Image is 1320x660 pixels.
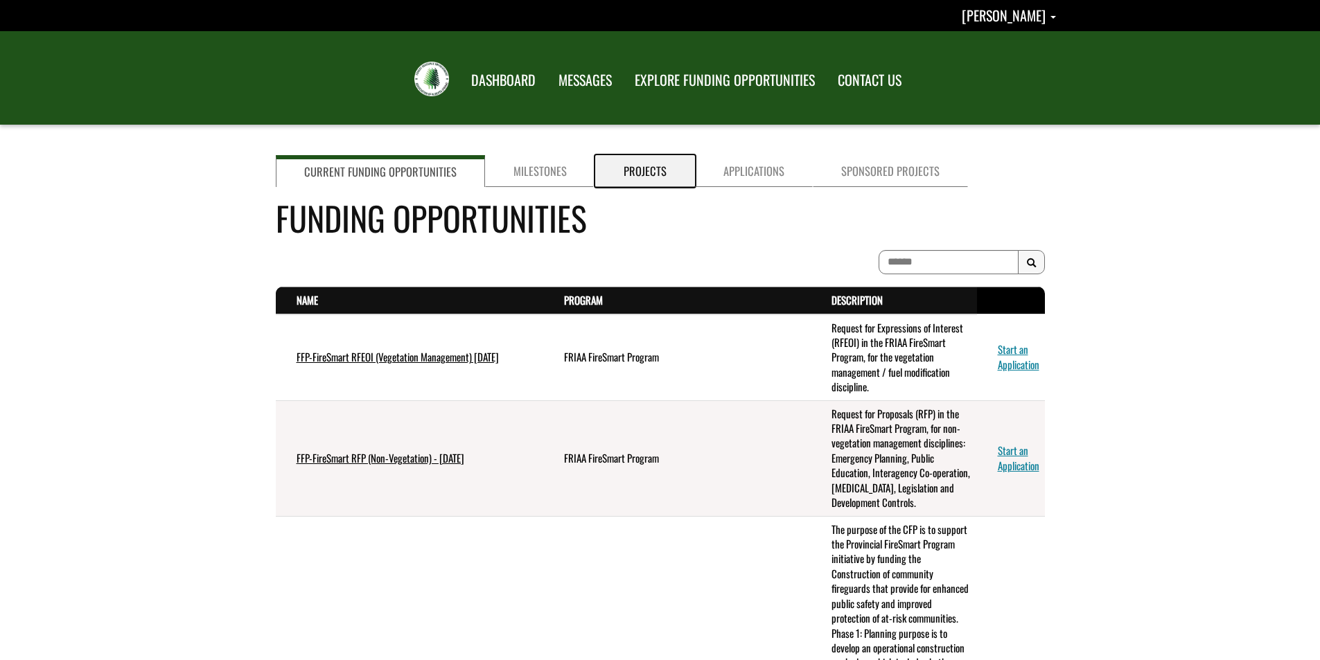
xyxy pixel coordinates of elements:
a: CONTACT US [827,63,912,98]
a: Applications [695,155,813,187]
a: MESSAGES [548,63,622,98]
a: Matt Denney [962,5,1056,26]
h4: Funding Opportunities [276,193,1045,242]
a: EXPLORE FUNDING OPPORTUNITIES [624,63,825,98]
button: Search Results [1018,250,1045,275]
td: Request for Proposals (RFP) in the FRIAA FireSmart Program, for non-vegetation management discipl... [811,400,977,516]
a: FFP-FireSmart RFEOI (Vegetation Management) [DATE] [297,349,499,364]
td: Request for Expressions of Interest (RFEOI) in the FRIAA FireSmart Program, for the vegetation ma... [811,314,977,401]
a: Description [831,292,883,307]
a: Name [297,292,318,307]
a: Start an Application [998,341,1039,371]
a: Projects [595,155,695,187]
td: FFP-FireSmart RFEOI (Vegetation Management) July 2025 [276,314,543,401]
a: Milestones [485,155,595,187]
a: Start an Application [998,443,1039,472]
img: FRIAA Submissions Portal [414,62,449,96]
a: DASHBOARD [461,63,546,98]
td: FRIAA FireSmart Program [543,314,811,401]
a: Program [564,292,603,307]
a: FFP-FireSmart RFP (Non-Vegetation) - [DATE] [297,450,464,465]
span: [PERSON_NAME] [962,5,1046,26]
nav: Main Navigation [459,59,912,98]
a: Sponsored Projects [813,155,968,187]
td: FFP-FireSmart RFP (Non-Vegetation) - July 2025 [276,400,543,516]
td: FRIAA FireSmart Program [543,400,811,516]
a: Current Funding Opportunities [276,155,485,187]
